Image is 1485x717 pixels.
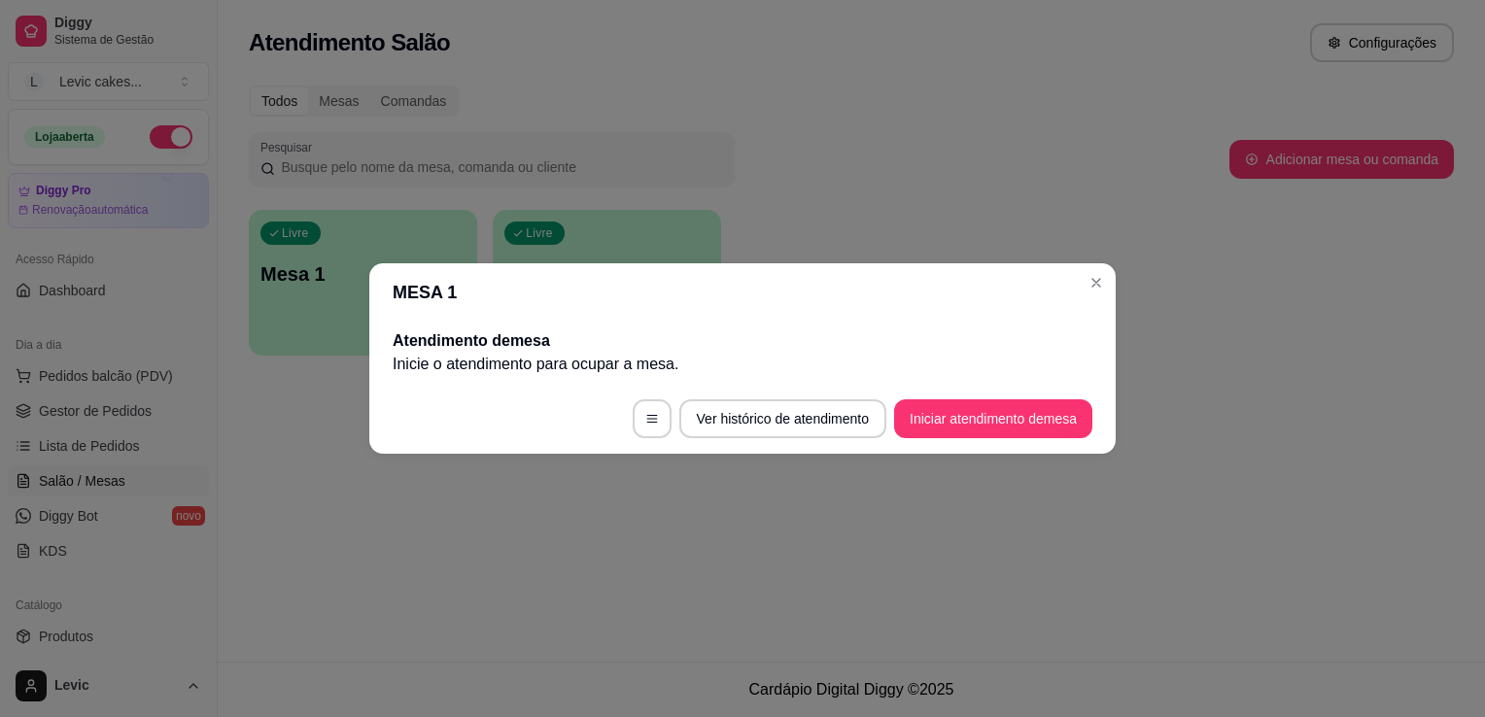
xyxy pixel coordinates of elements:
h2: Atendimento de mesa [393,329,1092,353]
header: MESA 1 [369,263,1116,322]
button: Close [1081,267,1112,298]
p: Inicie o atendimento para ocupar a mesa . [393,353,1092,376]
button: Iniciar atendimento demesa [894,399,1092,438]
button: Ver histórico de atendimento [679,399,886,438]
